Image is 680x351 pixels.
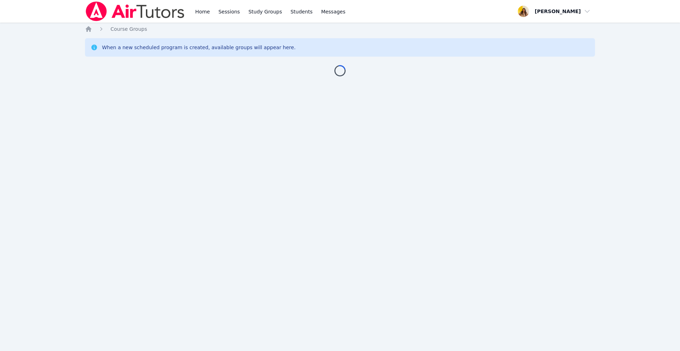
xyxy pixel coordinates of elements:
a: Course Groups [110,25,147,33]
div: When a new scheduled program is created, available groups will appear here. [102,44,296,51]
span: Messages [321,8,346,15]
img: Air Tutors [85,1,185,21]
nav: Breadcrumb [85,25,595,33]
span: Course Groups [110,26,147,32]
